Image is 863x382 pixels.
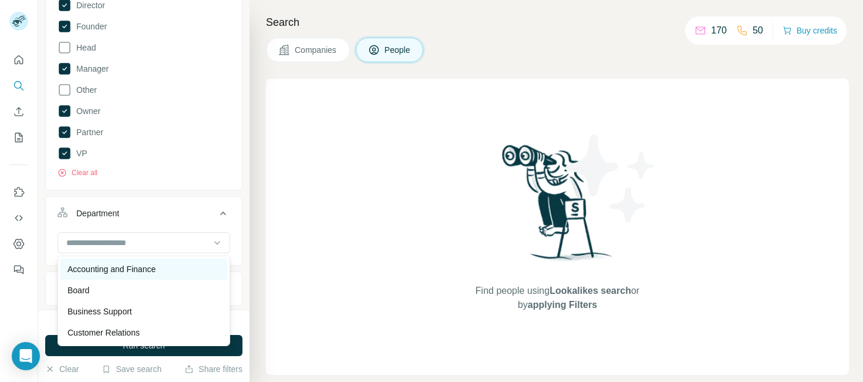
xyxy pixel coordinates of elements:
button: Use Surfe on LinkedIn [9,182,28,203]
button: Run search [45,335,242,356]
button: Quick start [9,49,28,71]
img: Surfe Illustration - Woman searching with binoculars [497,142,619,273]
div: Department [76,207,119,219]
button: Share filters [184,363,242,375]
span: Find people using or by [463,284,651,312]
p: Accounting and Finance [68,263,156,275]
p: Board [68,284,89,296]
span: Owner [72,105,100,117]
span: Head [72,42,96,53]
button: Enrich CSV [9,101,28,122]
button: Dashboard [9,233,28,254]
span: applying Filters [528,300,597,310]
button: Use Surfe API [9,207,28,229]
img: Surfe Illustration - Stars [558,126,663,232]
button: Clear [45,363,79,375]
button: Search [9,75,28,96]
p: Business Support [68,306,132,317]
p: Customer Relations [68,327,140,339]
button: Personal location [46,274,242,303]
button: Buy credits [783,22,837,39]
button: Clear all [58,167,97,178]
p: 170 [711,24,727,38]
span: VP [72,148,87,159]
button: My lists [9,127,28,148]
span: People [385,44,412,56]
h4: Search [266,14,849,31]
span: Manager [72,63,109,75]
span: Partner [72,126,103,138]
span: Other [72,84,97,96]
span: Founder [72,21,107,32]
button: Department [46,199,242,232]
img: Avatar [9,12,28,31]
span: Companies [295,44,338,56]
p: 50 [753,24,763,38]
button: Feedback [9,259,28,280]
span: Lookalikes search [550,286,631,296]
button: Save search [102,363,161,375]
div: Open Intercom Messenger [12,342,40,370]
